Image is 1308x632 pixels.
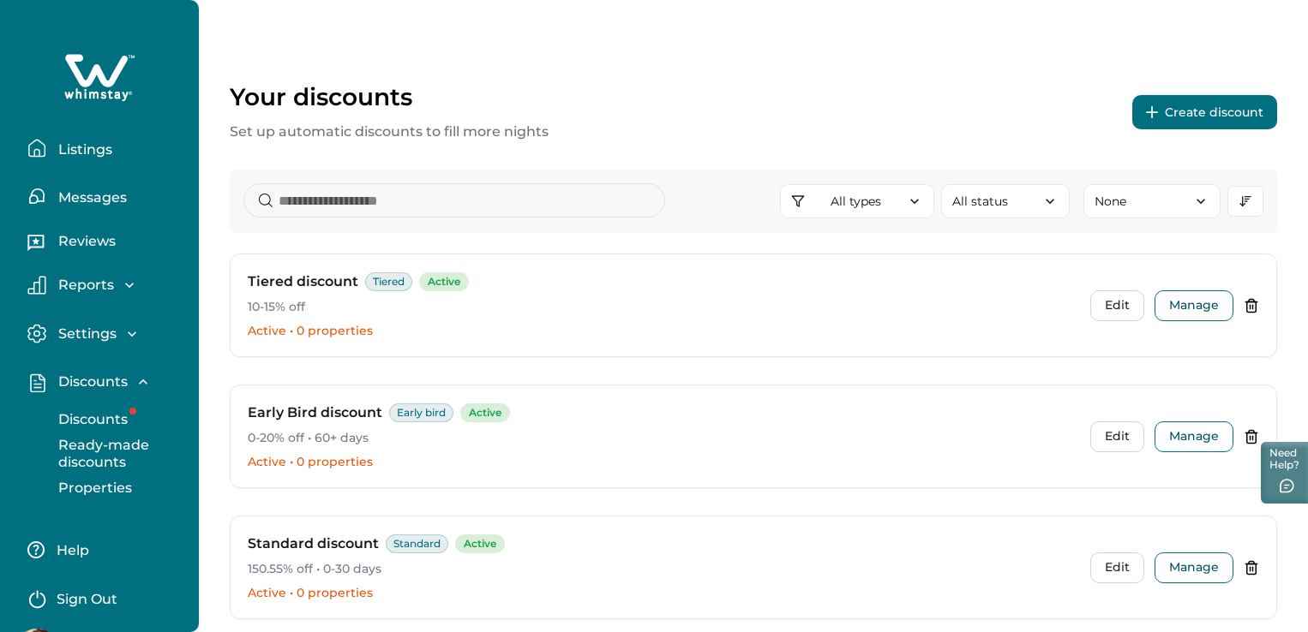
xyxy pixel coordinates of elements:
[389,403,453,422] span: Early bird
[39,471,197,505] button: Properties
[248,454,1077,471] p: Active • 0 properties
[53,437,197,470] p: Ready-made discounts
[455,534,505,553] span: Active
[39,437,197,471] button: Ready-made discounts
[27,402,185,505] div: Discounts
[27,276,185,295] button: Reports
[51,542,89,559] p: Help
[1155,421,1233,452] button: Manage
[419,272,469,291] span: Active
[27,533,179,567] button: Help
[57,591,117,608] p: Sign Out
[248,585,1077,602] p: Active • 0 properties
[248,430,1077,447] p: 0-20% off • 60+ days
[248,534,379,554] h3: Standard discount
[27,373,185,392] button: Discounts
[230,122,549,142] p: Set up automatic discounts to fill more nights
[1090,552,1144,583] button: Edit
[248,402,382,423] h3: Early Bird discount
[248,299,1077,316] p: 10-15% off
[248,561,1077,578] p: 150.55% off • 0-30 days
[39,402,197,437] button: Discounts
[53,325,117,343] p: Settings
[53,480,132,497] p: Properties
[53,411,128,428] p: Discounts
[248,271,358,292] h3: Tiered discount
[386,534,448,553] span: Standard
[1155,290,1233,321] button: Manage
[53,233,116,250] p: Reviews
[27,131,185,165] button: Listings
[248,323,1077,340] p: Active • 0 properties
[53,141,112,158] p: Listings
[365,272,412,291] span: Tiered
[27,324,185,343] button: Settings
[1155,552,1233,583] button: Manage
[1090,421,1144,452] button: Edit
[53,277,114,294] p: Reports
[230,82,549,111] p: Your discounts
[460,403,510,422] span: Active
[27,227,185,261] button: Reviews
[1090,290,1144,321] button: Edit
[53,373,128,391] p: Discounts
[53,189,127,206] p: Messages
[27,581,179,615] button: Sign Out
[27,179,185,213] button: Messages
[1132,95,1277,129] button: Create discount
